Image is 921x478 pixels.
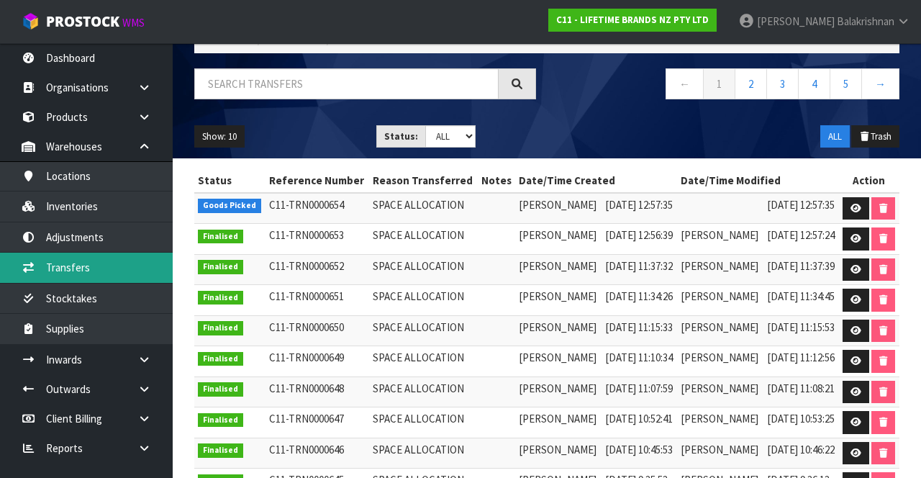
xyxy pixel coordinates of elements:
[763,193,839,224] td: [DATE] 12:57:35
[266,346,369,377] td: C11-TRN0000649
[602,438,677,469] td: [DATE] 10:45:53
[515,224,602,255] td: [PERSON_NAME]
[194,68,499,99] input: Search transfers
[677,438,763,469] td: [PERSON_NAME]
[515,254,602,285] td: [PERSON_NAME]
[515,169,677,192] th: Date/Time Created
[677,346,763,377] td: [PERSON_NAME]
[46,12,119,31] span: ProStock
[515,315,602,346] td: [PERSON_NAME]
[839,169,899,192] th: Action
[602,224,677,255] td: [DATE] 12:56:39
[558,68,899,104] nav: Page navigation
[194,169,266,192] th: Status
[861,68,899,99] a: →
[515,438,602,469] td: [PERSON_NAME]
[266,315,369,346] td: C11-TRN0000650
[602,254,677,285] td: [DATE] 11:37:32
[266,285,369,316] td: C11-TRN0000651
[602,407,677,438] td: [DATE] 10:52:41
[369,193,478,224] td: SPACE ALLOCATION
[369,438,478,469] td: SPACE ALLOCATION
[763,407,839,438] td: [DATE] 10:53:25
[763,285,839,316] td: [DATE] 11:34:45
[677,315,763,346] td: [PERSON_NAME]
[266,407,369,438] td: C11-TRN0000647
[369,169,478,192] th: Reason Transferred
[763,254,839,285] td: [DATE] 11:37:39
[666,68,704,99] a: ←
[602,346,677,377] td: [DATE] 11:10:34
[820,125,850,148] button: ALL
[677,254,763,285] td: [PERSON_NAME]
[763,346,839,377] td: [DATE] 11:12:56
[369,376,478,407] td: SPACE ALLOCATION
[763,315,839,346] td: [DATE] 11:15:53
[198,443,243,458] span: Finalised
[369,224,478,255] td: SPACE ALLOCATION
[266,224,369,255] td: C11-TRN0000653
[369,346,478,377] td: SPACE ALLOCATION
[384,130,418,143] strong: Status:
[266,169,369,192] th: Reference Number
[515,346,602,377] td: [PERSON_NAME]
[851,125,899,148] button: Trash
[369,407,478,438] td: SPACE ALLOCATION
[703,68,735,99] a: 1
[369,285,478,316] td: SPACE ALLOCATION
[677,224,763,255] td: [PERSON_NAME]
[515,376,602,407] td: [PERSON_NAME]
[198,413,243,428] span: Finalised
[677,376,763,407] td: [PERSON_NAME]
[266,438,369,469] td: C11-TRN0000646
[369,254,478,285] td: SPACE ALLOCATION
[198,382,243,397] span: Finalised
[266,254,369,285] td: C11-TRN0000652
[837,14,894,28] span: Balakrishnan
[830,68,862,99] a: 5
[602,285,677,316] td: [DATE] 11:34:26
[602,315,677,346] td: [DATE] 11:15:33
[548,9,717,32] a: C11 - LIFETIME BRANDS NZ PTY LTD
[677,169,839,192] th: Date/Time Modified
[757,14,835,28] span: [PERSON_NAME]
[677,407,763,438] td: [PERSON_NAME]
[369,315,478,346] td: SPACE ALLOCATION
[198,321,243,335] span: Finalised
[122,16,145,30] small: WMS
[515,193,602,224] td: [PERSON_NAME]
[798,68,830,99] a: 4
[515,285,602,316] td: [PERSON_NAME]
[266,193,369,224] td: C11-TRN0000654
[515,407,602,438] td: [PERSON_NAME]
[602,376,677,407] td: [DATE] 11:07:59
[198,230,243,244] span: Finalised
[556,14,709,26] strong: C11 - LIFETIME BRANDS NZ PTY LTD
[198,291,243,305] span: Finalised
[198,352,243,366] span: Finalised
[735,68,767,99] a: 2
[198,260,243,274] span: Finalised
[763,224,839,255] td: [DATE] 12:57:24
[602,193,677,224] td: [DATE] 12:57:35
[763,376,839,407] td: [DATE] 11:08:21
[22,12,40,30] img: cube-alt.png
[766,68,799,99] a: 3
[478,169,516,192] th: Notes
[194,125,245,148] button: Show: 10
[763,438,839,469] td: [DATE] 10:46:22
[266,376,369,407] td: C11-TRN0000648
[198,199,261,213] span: Goods Picked
[677,285,763,316] td: [PERSON_NAME]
